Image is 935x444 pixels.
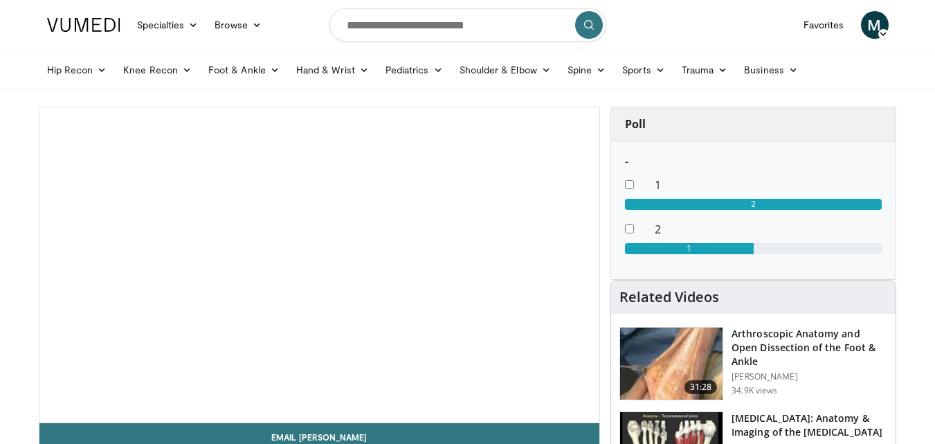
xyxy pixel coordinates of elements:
[732,371,887,382] p: [PERSON_NAME]
[684,380,718,394] span: 31:28
[673,56,736,84] a: Trauma
[288,56,377,84] a: Hand & Wrist
[329,8,606,42] input: Search topics, interventions
[625,155,882,168] h6: -
[625,116,646,132] strong: Poll
[644,177,892,193] dd: 1
[129,11,207,39] a: Specialties
[115,56,200,84] a: Knee Recon
[206,11,270,39] a: Browse
[625,243,754,254] div: 1
[861,11,889,39] a: M
[644,221,892,238] dd: 2
[620,328,723,400] img: widescreen_open_anatomy_100000664_3.jpg.150x105_q85_crop-smart_upscale.jpg
[732,385,777,396] p: 34.9K views
[614,56,673,84] a: Sports
[39,107,600,423] video-js: Video Player
[625,199,882,210] div: 2
[47,18,120,32] img: VuMedi Logo
[200,56,288,84] a: Foot & Ankle
[377,56,451,84] a: Pediatrics
[732,411,887,439] h3: [MEDICAL_DATA]: Anatomy & Imaging of the [MEDICAL_DATA]
[619,327,887,400] a: 31:28 Arthroscopic Anatomy and Open Dissection of the Foot & Ankle [PERSON_NAME] 34.9K views
[39,56,116,84] a: Hip Recon
[736,56,806,84] a: Business
[451,56,559,84] a: Shoulder & Elbow
[559,56,614,84] a: Spine
[795,11,853,39] a: Favorites
[619,289,719,305] h4: Related Videos
[732,327,887,368] h3: Arthroscopic Anatomy and Open Dissection of the Foot & Ankle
